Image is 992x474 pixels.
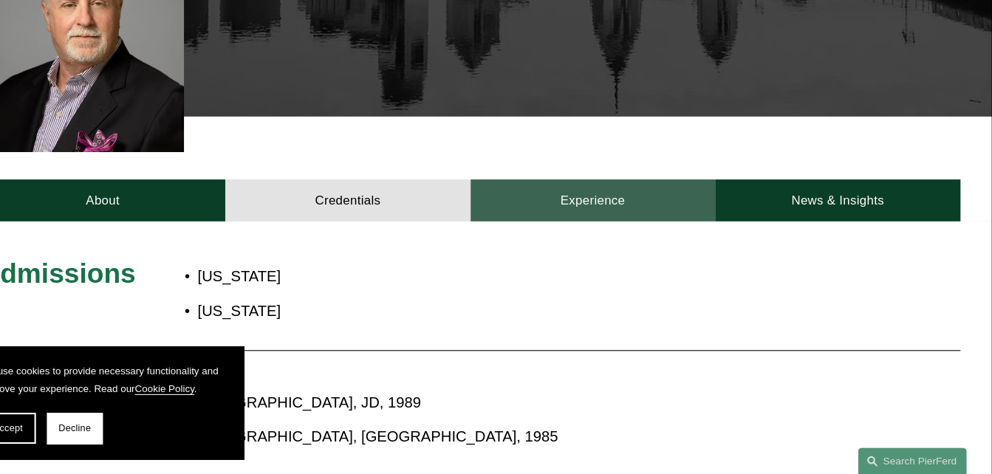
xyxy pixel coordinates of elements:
[104,425,135,435] span: Decline
[30,193,263,233] a: About
[496,193,730,233] a: Experience
[236,272,573,298] p: [US_STATE]
[236,393,846,419] p: [GEOGRAPHIC_DATA], JD, 1989
[729,193,962,233] a: News & Insights
[30,366,266,400] p: We use cookies to provide necessary functionality and improve your experience. Read our .
[236,425,846,451] p: [GEOGRAPHIC_DATA], [GEOGRAPHIC_DATA], 1985
[30,415,83,444] button: Accept
[30,267,177,296] span: Admissions
[263,193,496,233] a: Credentials
[42,425,70,435] span: Accept
[236,306,573,332] p: [US_STATE]
[93,415,146,444] button: Decline
[177,386,233,397] a: Cookie Policy
[15,351,281,459] section: Cookie banner
[865,448,968,474] a: Search this site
